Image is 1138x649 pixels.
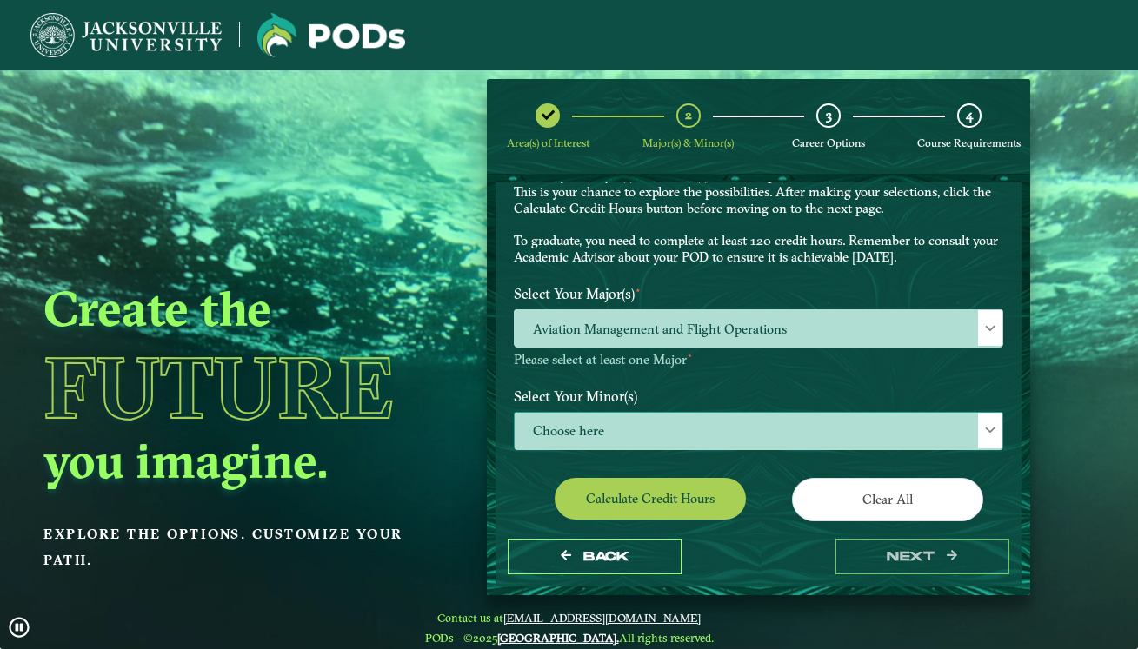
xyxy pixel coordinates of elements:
[425,631,714,645] span: PODs - ©2025 All rights reserved.
[514,168,1003,266] p: Choose your major(s) and minor(s) in the dropdown windows below to create a POD. This is your cha...
[835,539,1009,574] button: next
[507,136,589,149] span: Area(s) of Interest
[43,430,446,491] h2: you imagine.
[497,631,619,645] a: [GEOGRAPHIC_DATA].
[43,345,446,430] h1: Future
[257,13,405,57] img: Jacksonville University logo
[642,136,734,149] span: Major(s) & Minor(s)
[425,611,714,625] span: Contact us at
[792,478,983,520] button: Clear All
[508,539,682,574] button: Back
[30,13,222,57] img: Jacksonville University logo
[515,413,1002,450] span: Choose here
[635,283,642,296] sup: ⋆
[687,349,693,361] sup: ⋆
[555,478,746,519] button: Calculate credit hours
[917,136,1021,149] span: Course Requirements
[583,549,629,564] span: Back
[966,107,973,123] span: 4
[43,521,446,573] p: Explore the options. Customize your path.
[826,107,832,123] span: 3
[43,278,446,339] h2: Create the
[503,611,701,625] a: [EMAIL_ADDRESS][DOMAIN_NAME]
[792,136,865,149] span: Career Options
[501,278,1016,310] label: Select Your Major(s)
[501,380,1016,412] label: Select Your Minor(s)
[685,107,692,123] span: 2
[514,352,1003,368] p: Please select at least one Major
[515,310,1002,348] span: Aviation Management and Flight Operations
